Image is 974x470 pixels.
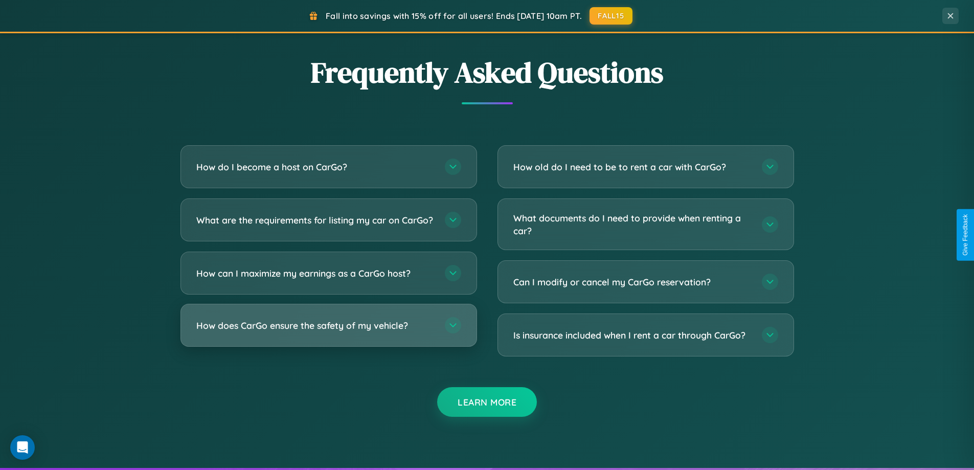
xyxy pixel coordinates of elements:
[196,161,435,173] h3: How do I become a host on CarGo?
[196,214,435,227] h3: What are the requirements for listing my car on CarGo?
[326,11,582,21] span: Fall into savings with 15% off for all users! Ends [DATE] 10am PT.
[513,212,752,237] h3: What documents do I need to provide when renting a car?
[962,214,969,256] div: Give Feedback
[513,276,752,288] h3: Can I modify or cancel my CarGo reservation?
[590,7,632,25] button: FALL15
[437,387,537,417] button: Learn More
[513,329,752,342] h3: Is insurance included when I rent a car through CarGo?
[180,53,794,92] h2: Frequently Asked Questions
[196,319,435,332] h3: How does CarGo ensure the safety of my vehicle?
[513,161,752,173] h3: How old do I need to be to rent a car with CarGo?
[10,435,35,460] div: Open Intercom Messenger
[196,267,435,280] h3: How can I maximize my earnings as a CarGo host?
